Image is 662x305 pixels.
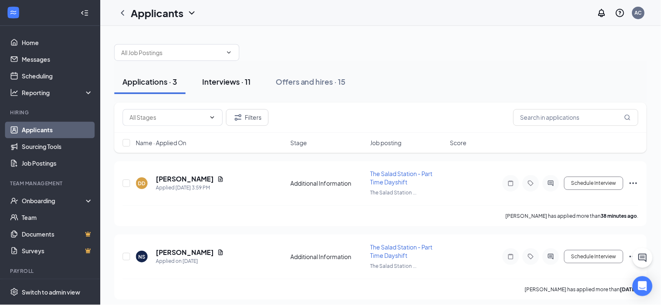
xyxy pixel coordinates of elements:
[22,139,93,155] a: Sourcing Tools
[527,180,537,187] svg: Tag
[451,139,467,147] span: Score
[22,243,93,260] a: SurveysCrown
[226,109,269,126] button: Filter Filters
[371,263,417,270] span: The Salad Station ...
[81,9,89,17] svg: Collapse
[118,8,128,18] svg: ChevronLeft
[291,139,308,147] span: Stage
[123,76,178,87] div: Applications · 3
[547,180,557,187] svg: ActiveChat
[602,213,638,219] b: 38 minutes ago
[565,177,624,190] button: Schedule Interview
[10,109,91,116] div: Hiring
[371,170,433,186] span: The Salad Station - Part Time Dayshift
[203,76,251,87] div: Interviews · 11
[639,253,649,263] svg: ChatActive
[22,155,93,172] a: Job Postings
[527,254,537,260] svg: Tag
[218,250,224,256] svg: Document
[22,34,93,51] a: Home
[291,179,366,188] div: Additional Information
[598,8,608,18] svg: Notifications
[634,248,654,268] button: ChatActive
[22,68,93,84] a: Scheduling
[156,248,214,257] h5: [PERSON_NAME]
[156,184,224,192] div: Applied [DATE] 3:59 PM
[507,213,639,220] p: [PERSON_NAME] has applied more than .
[10,180,91,187] div: Team Management
[629,179,639,189] svg: Ellipses
[10,288,18,297] svg: Settings
[9,8,18,17] svg: WorkstreamLogo
[616,8,626,18] svg: QuestionInfo
[218,176,224,183] svg: Document
[371,244,433,260] span: The Salad Station - Part Time Dayshift
[22,51,93,68] a: Messages
[507,180,517,187] svg: Note
[634,277,654,297] div: Open Intercom Messenger
[291,253,366,261] div: Additional Information
[547,254,557,260] svg: ActiveChat
[10,88,18,97] svg: Analysis
[156,175,214,184] h5: [PERSON_NAME]
[22,122,93,139] a: Applicants
[625,114,632,121] svg: MagnifyingGlass
[233,113,243,123] svg: Filter
[22,288,80,297] div: Switch to admin view
[507,254,517,260] svg: Note
[139,254,146,261] div: NS
[226,49,233,56] svg: ChevronDown
[636,9,643,16] div: AC
[22,226,93,243] a: DocumentsCrown
[122,48,223,57] input: All Job Postings
[22,209,93,226] a: Team
[138,180,146,187] div: DD
[565,250,624,264] button: Schedule Interview
[22,197,86,205] div: Onboarding
[187,8,197,18] svg: ChevronDown
[136,139,187,147] span: Name · Applied On
[629,252,639,262] svg: Ellipses
[209,114,216,121] svg: ChevronDown
[276,76,346,87] div: Offers and hires · 15
[130,113,206,122] input: All Stages
[621,287,638,293] b: [DATE]
[22,88,94,97] div: Reporting
[526,286,639,293] p: [PERSON_NAME] has applied more than .
[10,197,18,205] svg: UserCheck
[371,139,402,147] span: Job posting
[156,257,224,266] div: Applied on [DATE]
[514,109,639,126] input: Search in applications
[10,268,91,275] div: Payroll
[371,190,417,196] span: The Salad Station ...
[131,6,184,20] h1: Applicants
